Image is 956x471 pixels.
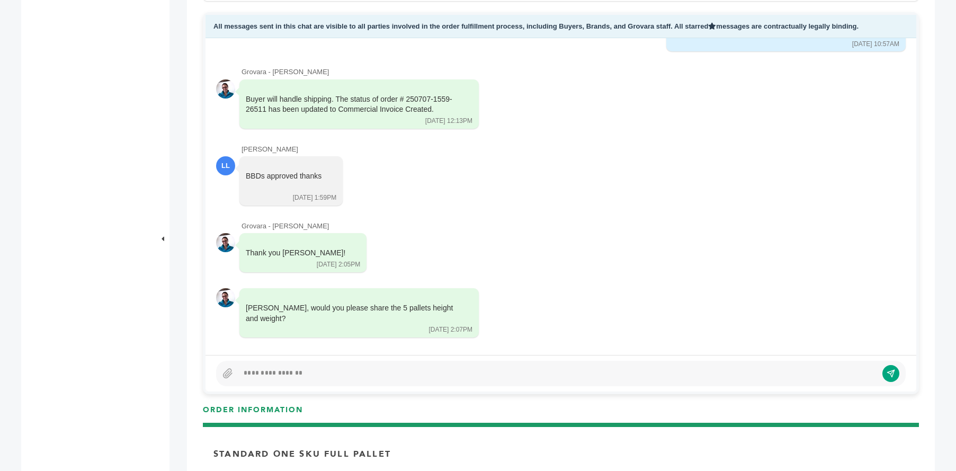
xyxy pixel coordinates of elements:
[216,156,235,175] div: LL
[213,448,391,460] p: Standard One Sku Full Pallet
[317,260,360,269] div: [DATE] 2:05PM
[206,15,916,39] div: All messages sent in this chat are visible to all parties involved in the order fulfillment proce...
[293,193,336,202] div: [DATE] 1:59PM
[425,117,472,126] div: [DATE] 12:13PM
[246,248,345,259] div: Thank you [PERSON_NAME]!
[242,145,906,154] div: [PERSON_NAME]
[246,94,458,115] div: Buyer will handle shipping. The status of order # 250707-1559-26511 has been updated to Commercia...
[429,325,472,334] div: [DATE] 2:07PM
[242,221,906,231] div: Grovara - [PERSON_NAME]
[246,171,321,192] div: BBDs approved thanks
[852,40,899,49] div: [DATE] 10:57AM
[203,405,919,423] h3: ORDER INFORMATION
[246,303,458,324] div: [PERSON_NAME], would you please share the 5 pallets height and weight?
[242,67,906,77] div: Grovara - [PERSON_NAME]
